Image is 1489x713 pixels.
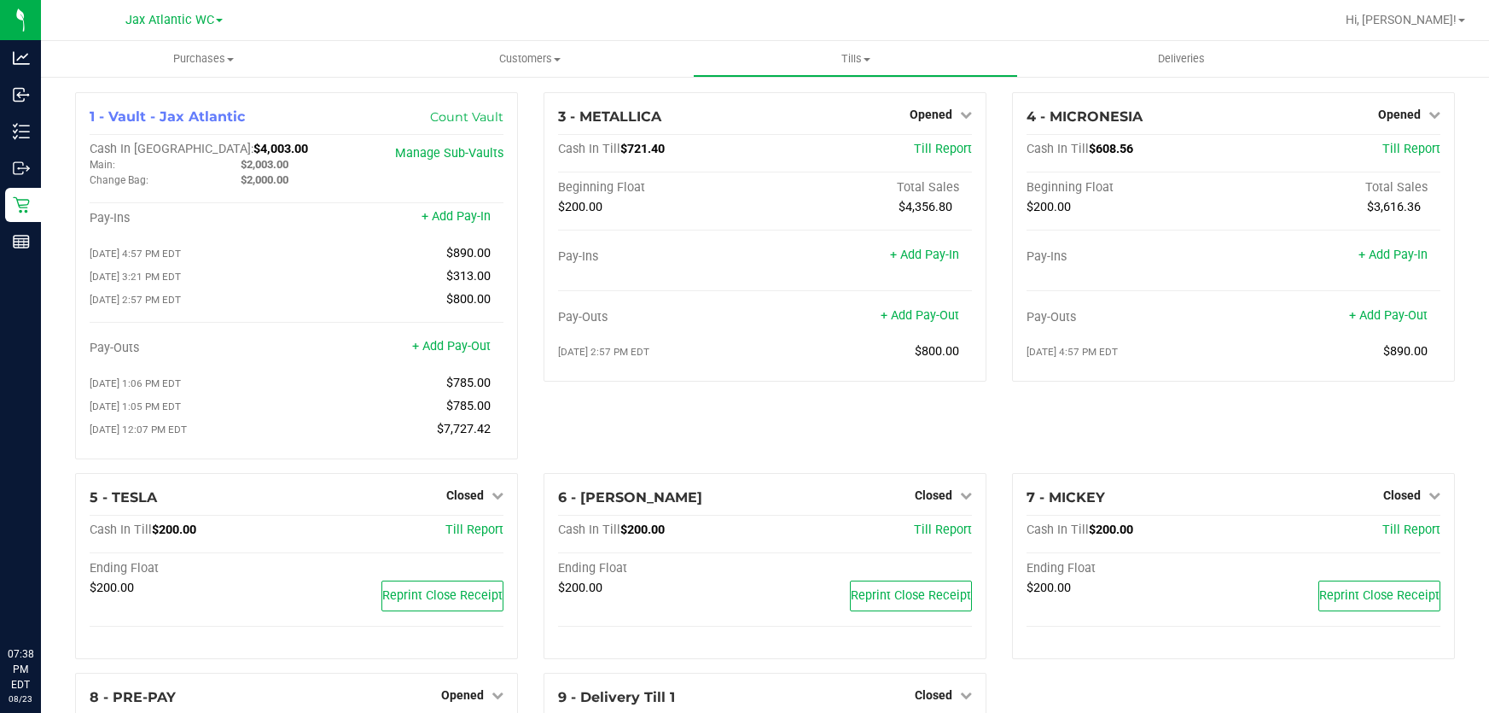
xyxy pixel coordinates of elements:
[558,142,620,156] span: Cash In Till
[17,576,68,628] iframe: Resource center
[90,400,181,412] span: [DATE] 1:05 PM EDT
[1018,41,1344,77] a: Deliveries
[558,489,702,506] span: 6 - [PERSON_NAME]
[13,123,30,140] inline-svg: Inventory
[446,399,491,413] span: $785.00
[430,109,503,125] a: Count Vault
[851,588,971,603] span: Reprint Close Receipt
[881,308,959,323] a: + Add Pay-Out
[694,51,1018,67] span: Tills
[90,174,148,186] span: Change Bag:
[1027,561,1233,576] div: Ending Float
[90,489,157,506] span: 5 - TESLA
[90,523,152,537] span: Cash In Till
[1378,108,1421,121] span: Opened
[422,209,491,224] a: + Add Pay-In
[558,108,661,125] span: 3 - METALLICA
[13,196,30,213] inline-svg: Retail
[1027,310,1233,325] div: Pay-Outs
[381,581,503,611] button: Reprint Close Receipt
[90,581,134,595] span: $200.00
[125,13,214,27] span: Jax Atlantic WC
[90,294,181,306] span: [DATE] 2:57 PM EDT
[1382,523,1440,537] a: Till Report
[41,51,367,67] span: Purchases
[90,424,187,435] span: [DATE] 12:07 PM EDT
[241,173,288,186] span: $2,000.00
[1027,581,1071,595] span: $200.00
[441,688,484,702] span: Opened
[241,158,288,171] span: $2,003.00
[1358,248,1428,262] a: + Add Pay-In
[558,346,649,358] span: [DATE] 2:57 PM EDT
[558,249,765,265] div: Pay-Ins
[1135,51,1228,67] span: Deliveries
[395,146,503,161] a: Manage Sub-Vaults
[368,51,692,67] span: Customers
[558,581,602,595] span: $200.00
[1027,180,1233,196] div: Beginning Float
[446,376,491,390] span: $785.00
[558,523,620,537] span: Cash In Till
[914,523,972,537] a: Till Report
[1383,344,1428,359] span: $890.00
[90,377,181,389] span: [DATE] 1:06 PM EDT
[90,159,115,171] span: Main:
[915,488,952,502] span: Closed
[1027,489,1105,506] span: 7 - MICKEY
[446,488,484,502] span: Closed
[446,292,491,307] span: $800.00
[445,523,503,537] a: Till Report
[446,269,491,283] span: $313.00
[1383,488,1421,502] span: Closed
[13,233,30,250] inline-svg: Reports
[90,561,296,576] div: Ending Float
[915,344,959,359] span: $800.00
[90,341,296,356] div: Pay-Outs
[914,142,972,156] a: Till Report
[693,41,1019,77] a: Tills
[90,271,181,283] span: [DATE] 3:21 PM EDT
[1027,346,1118,358] span: [DATE] 4:57 PM EDT
[412,339,491,354] a: + Add Pay-Out
[152,523,196,537] span: $200.00
[1233,180,1440,196] div: Total Sales
[13,50,30,67] inline-svg: Analytics
[90,142,253,156] span: Cash In [GEOGRAPHIC_DATA]:
[253,142,308,156] span: $4,003.00
[1027,142,1089,156] span: Cash In Till
[765,180,971,196] div: Total Sales
[41,41,367,77] a: Purchases
[620,523,665,537] span: $200.00
[8,693,33,705] p: 08/23
[13,86,30,103] inline-svg: Inbound
[90,689,176,705] span: 8 - PRE-PAY
[437,422,491,436] span: $7,727.42
[899,200,952,214] span: $4,356.80
[558,310,765,325] div: Pay-Outs
[90,248,181,260] span: [DATE] 4:57 PM EDT
[558,200,602,214] span: $200.00
[558,561,765,576] div: Ending Float
[367,41,693,77] a: Customers
[558,180,765,196] div: Beginning Float
[1349,308,1428,323] a: + Add Pay-Out
[1027,200,1071,214] span: $200.00
[446,246,491,260] span: $890.00
[1089,142,1133,156] span: $608.56
[13,160,30,177] inline-svg: Outbound
[1382,142,1440,156] a: Till Report
[620,142,665,156] span: $721.40
[850,581,972,611] button: Reprint Close Receipt
[1319,588,1440,603] span: Reprint Close Receipt
[90,108,245,125] span: 1 - Vault - Jax Atlantic
[1318,581,1440,611] button: Reprint Close Receipt
[910,108,952,121] span: Opened
[90,211,296,226] div: Pay-Ins
[1027,108,1143,125] span: 4 - MICRONESIA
